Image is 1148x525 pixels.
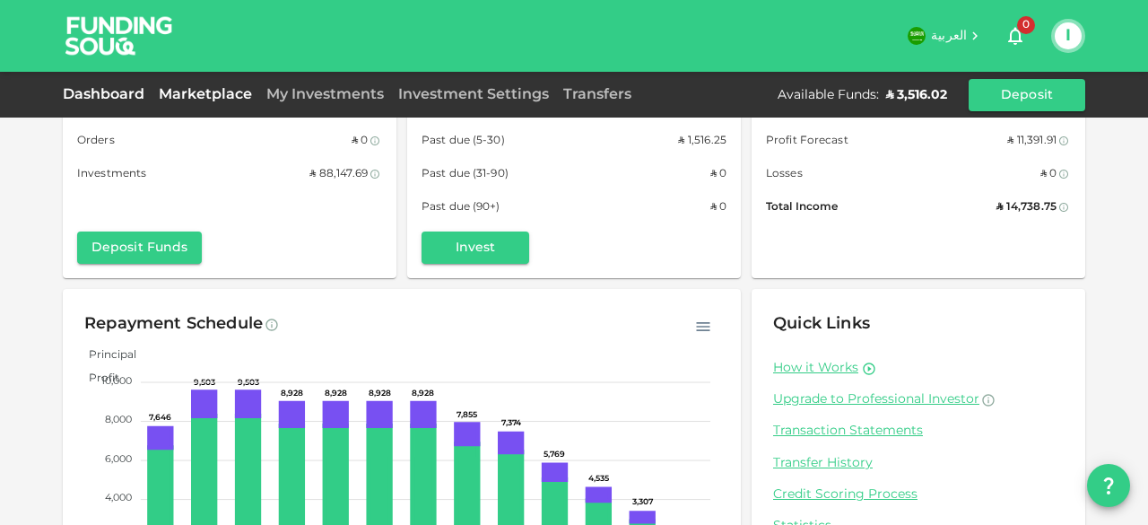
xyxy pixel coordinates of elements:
[152,88,259,101] a: Marketplace
[391,88,556,101] a: Investment Settings
[309,165,368,184] div: ʢ 88,147.69
[422,132,505,151] span: Past due (5-30)
[773,393,979,406] span: Upgrade to Professional Investor
[766,132,848,151] span: Profit Forecast
[773,486,1064,503] a: Credit Scoring Process
[101,377,132,386] tspan: 10,000
[778,86,879,104] div: Available Funds :
[422,198,500,217] span: Past due (90+)
[710,198,726,217] div: ʢ 0
[997,18,1033,54] button: 0
[773,455,1064,472] a: Transfer History
[75,373,119,384] span: Profit
[422,165,509,184] span: Past due (31-90)
[77,132,115,151] span: Orders
[1007,132,1057,151] div: ʢ 11,391.91
[710,165,726,184] div: ʢ 0
[766,165,803,184] span: Losses
[75,350,136,361] span: Principal
[84,311,263,339] div: Repayment Schedule
[773,316,870,332] span: Quick Links
[77,165,146,184] span: Investments
[1017,16,1035,34] span: 0
[105,455,132,464] tspan: 6,000
[63,88,152,101] a: Dashboard
[105,494,132,503] tspan: 4,000
[931,30,967,42] span: العربية
[678,132,726,151] div: ʢ 1,516.25
[969,79,1085,111] button: Deposit
[996,198,1057,217] div: ʢ 14,738.75
[259,88,391,101] a: My Investments
[352,132,368,151] div: ʢ 0
[1040,165,1057,184] div: ʢ 0
[556,88,639,101] a: Transfers
[77,232,202,264] button: Deposit Funds
[908,27,926,45] img: flag-sa.b9a346574cdc8950dd34b50780441f57.svg
[773,391,1064,408] a: Upgrade to Professional Investor
[886,86,947,104] div: ʢ 3,516.02
[1055,22,1082,49] button: I
[422,232,529,264] button: Invest
[105,416,132,424] tspan: 8,000
[766,198,838,217] span: Total Income
[773,423,1064,440] a: Transaction Statements
[1087,464,1130,507] button: question
[773,360,858,377] a: How it Works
